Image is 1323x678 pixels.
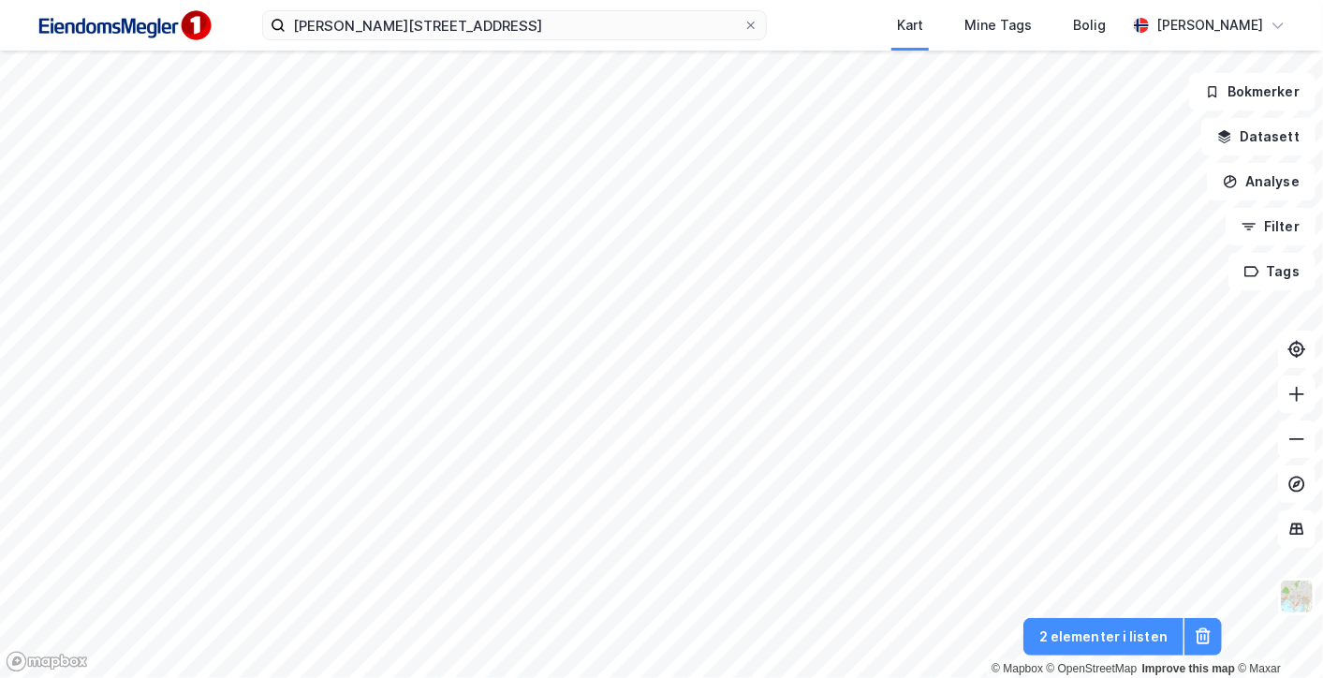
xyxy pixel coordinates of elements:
img: Z [1279,579,1315,614]
button: Filter [1226,208,1316,245]
button: Analyse [1207,163,1316,200]
button: Bokmerker [1189,73,1316,111]
button: Tags [1228,253,1316,290]
div: Kontrollprogram for chat [1229,588,1323,678]
a: OpenStreetMap [1047,662,1138,675]
div: Kart [897,14,923,37]
div: Mine Tags [964,14,1032,37]
button: 2 elementer i listen [1023,618,1183,656]
img: F4PB6Px+NJ5v8B7XTbfpPpyloAAAAASUVORK5CYII= [30,5,217,47]
a: Mapbox homepage [6,651,88,672]
button: Datasett [1201,118,1316,155]
input: Søk på adresse, matrikkel, gårdeiere, leietakere eller personer [286,11,743,39]
a: Mapbox [992,662,1043,675]
a: Improve this map [1142,662,1235,675]
iframe: Chat Widget [1229,588,1323,678]
div: [PERSON_NAME] [1156,14,1263,37]
div: Bolig [1073,14,1106,37]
